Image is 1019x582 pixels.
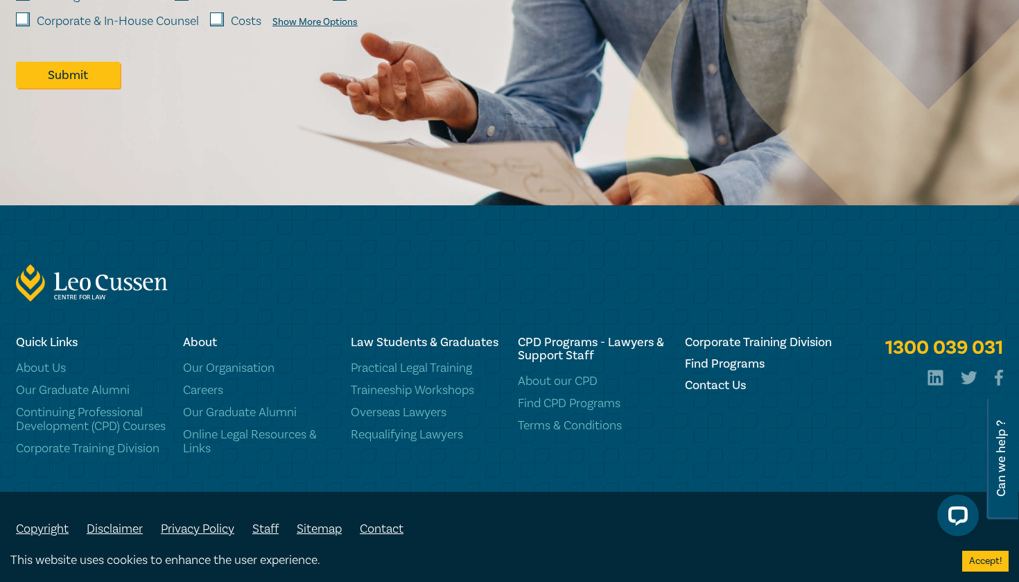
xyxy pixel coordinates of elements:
[16,521,69,537] a: Copyright
[685,336,835,349] a: Corporate Training Division
[518,375,668,388] a: About our CPD
[518,336,668,362] h6: CPD Programs - Lawyers & Support Staff
[231,12,261,31] label: Costs
[685,357,835,370] a: Find Programs
[351,428,501,442] a: Requalifying Lawyers
[183,361,333,375] a: Our Organisation
[297,521,342,537] a: Sitemap
[351,361,501,375] a: Practical Legal Training
[161,521,234,537] a: Privacy Policy
[16,442,166,456] a: Corporate Training Division
[518,419,668,433] a: Terms & Conditions
[16,62,120,88] button: Submit
[685,379,835,392] a: Contact Us
[351,406,501,420] a: Overseas Lawyers
[16,384,166,397] a: Our Graduate Alumni
[518,397,668,411] a: Find CPD Programs
[995,406,1008,511] span: Can we help ?
[926,489,984,547] iframe: LiveChat chat widget
[183,384,333,397] a: Careers
[351,336,501,349] h6: Law Students & Graduates
[360,521,403,537] a: Contact
[252,521,279,537] a: Staff
[885,336,1003,361] a: 1300 039 031
[16,406,166,434] a: Continuing Professional Development (CPD) Courses
[962,551,1009,572] button: Accept cookies
[10,551,941,570] div: This website uses cookies to enhance the user experience.
[183,428,333,456] a: Online Legal Resources & Links
[16,361,166,375] a: About Us
[87,521,143,537] a: Disclaimer
[183,406,333,420] a: Our Graduate Alumni
[272,17,358,28] div: Show More Options
[183,336,333,349] h6: About
[351,384,501,397] a: Traineeship Workshops
[16,336,166,349] h6: Quick Links
[37,12,199,31] label: Corporate & In-House Counsel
